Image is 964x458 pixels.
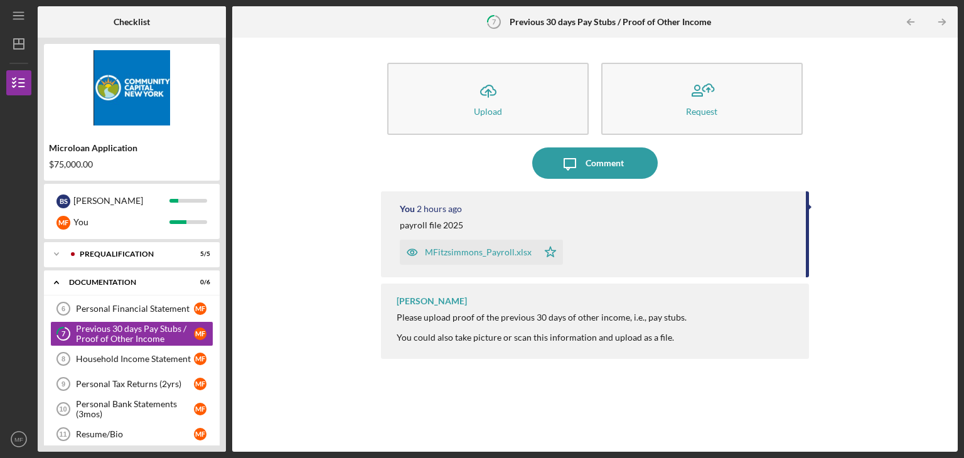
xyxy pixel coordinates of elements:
a: 8Household Income StatementMF [50,346,213,371]
div: Upload [474,107,502,116]
tspan: 6 [62,305,65,312]
div: M F [194,428,206,440]
div: You [400,204,415,214]
a: 11Resume/BioMF [50,422,213,447]
a: 10Personal Bank Statements (3mos)MF [50,397,213,422]
div: payroll file 2025 [400,220,463,230]
div: MFitzsimmons_Payroll.xlsx [425,247,532,257]
div: 5 / 5 [188,250,210,258]
text: MF [14,436,23,443]
tspan: 10 [59,405,67,413]
div: 0 / 6 [188,279,210,286]
a: 9Personal Tax Returns (2yrs)MF [50,371,213,397]
div: [PERSON_NAME] [73,190,169,211]
button: Request [601,63,803,135]
div: Household Income Statement [76,354,194,364]
div: M F [194,378,206,390]
div: Please upload proof of the previous 30 days of other income, i.e., pay stubs. You could also take... [397,312,687,343]
div: M F [194,328,206,340]
b: Previous 30 days Pay Stubs / Proof of Other Income [510,17,711,27]
tspan: 8 [62,355,65,363]
div: Personal Tax Returns (2yrs) [76,379,194,389]
b: Checklist [114,17,150,27]
div: You [73,211,169,233]
div: M F [194,302,206,315]
time: 2025-09-30 14:00 [417,204,462,214]
div: Documentation [69,279,179,286]
tspan: 7 [492,18,496,26]
tspan: 11 [59,430,67,438]
tspan: 7 [62,330,66,338]
button: MF [6,427,31,452]
div: Comment [586,147,624,179]
button: MFitzsimmons_Payroll.xlsx [400,240,563,265]
div: Personal Bank Statements (3mos) [76,399,194,419]
button: Comment [532,147,658,179]
div: M F [194,403,206,415]
div: Personal Financial Statement [76,304,194,314]
img: Product logo [44,50,220,125]
a: 6Personal Financial StatementMF [50,296,213,321]
div: Previous 30 days Pay Stubs / Proof of Other Income [76,324,194,344]
div: [PERSON_NAME] [397,296,467,306]
div: Prequalification [80,250,179,258]
tspan: 9 [62,380,65,388]
div: Request [686,107,717,116]
a: 7Previous 30 days Pay Stubs / Proof of Other IncomeMF [50,321,213,346]
div: Resume/Bio [76,429,194,439]
div: M F [194,353,206,365]
button: Upload [387,63,589,135]
div: $75,000.00 [49,159,215,169]
div: M F [56,216,70,230]
div: Microloan Application [49,143,215,153]
div: B S [56,194,70,208]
